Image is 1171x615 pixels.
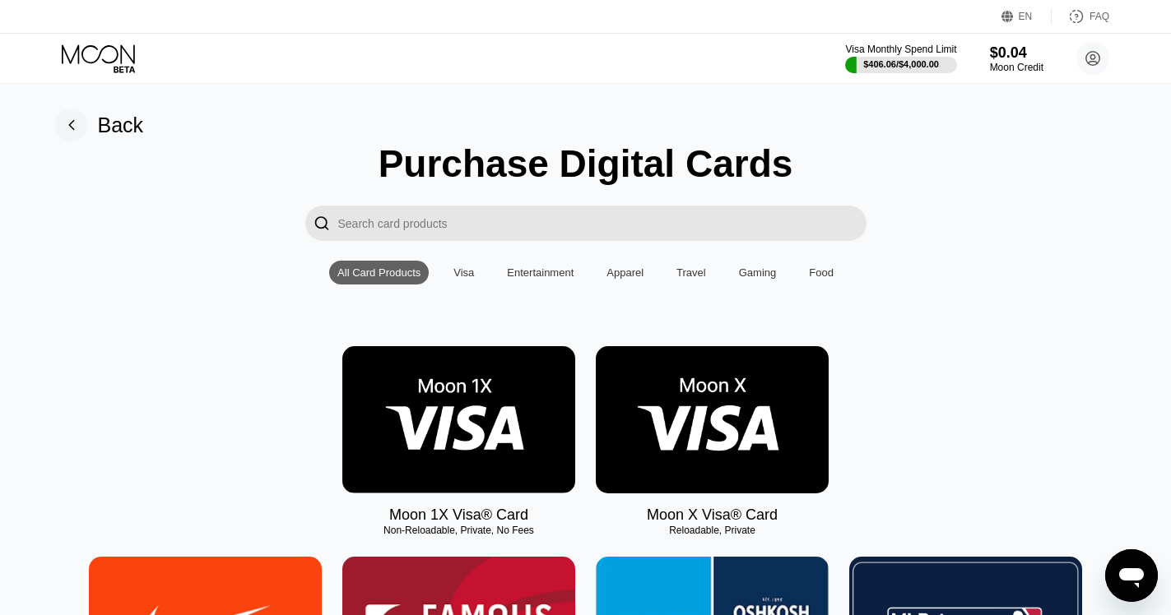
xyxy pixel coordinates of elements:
div: Travel [676,266,706,279]
div: Visa Monthly Spend Limit$406.06/$4,000.00 [845,44,956,73]
div: Back [55,109,144,141]
div: Visa Monthly Spend Limit [845,44,956,55]
div: FAQ [1052,8,1109,25]
div: Non-Reloadable, Private, No Fees [342,525,575,536]
div: Moon X Visa® Card [647,506,778,524]
div: All Card Products [329,261,429,284]
div: Purchase Digital Cards [379,141,793,186]
div: Visa [453,266,474,279]
div: $0.04Moon Credit [990,44,1043,73]
div: $0.04 [990,44,1043,62]
div:  [305,206,338,241]
div: Travel [668,261,714,284]
div: Gaming [731,261,785,284]
iframe: Button to launch messaging window [1105,549,1158,602]
div: $406.06 / $4,000.00 [863,59,939,69]
div: Reloadable, Private [596,525,829,536]
div: Food [801,261,842,284]
div: Apparel [598,261,652,284]
div: Moon 1X Visa® Card [389,506,528,524]
div: Moon Credit [990,62,1043,73]
div: FAQ [1090,11,1109,22]
div:  [314,214,330,233]
input: Search card products [338,206,867,241]
div: EN [1001,8,1052,25]
div: All Card Products [337,266,421,279]
div: EN [1019,11,1033,22]
div: Food [809,266,834,279]
div: Visa [445,261,482,284]
div: Entertainment [507,266,574,279]
div: Gaming [739,266,777,279]
div: Entertainment [499,261,582,284]
div: Apparel [606,266,644,279]
div: Back [98,113,144,137]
